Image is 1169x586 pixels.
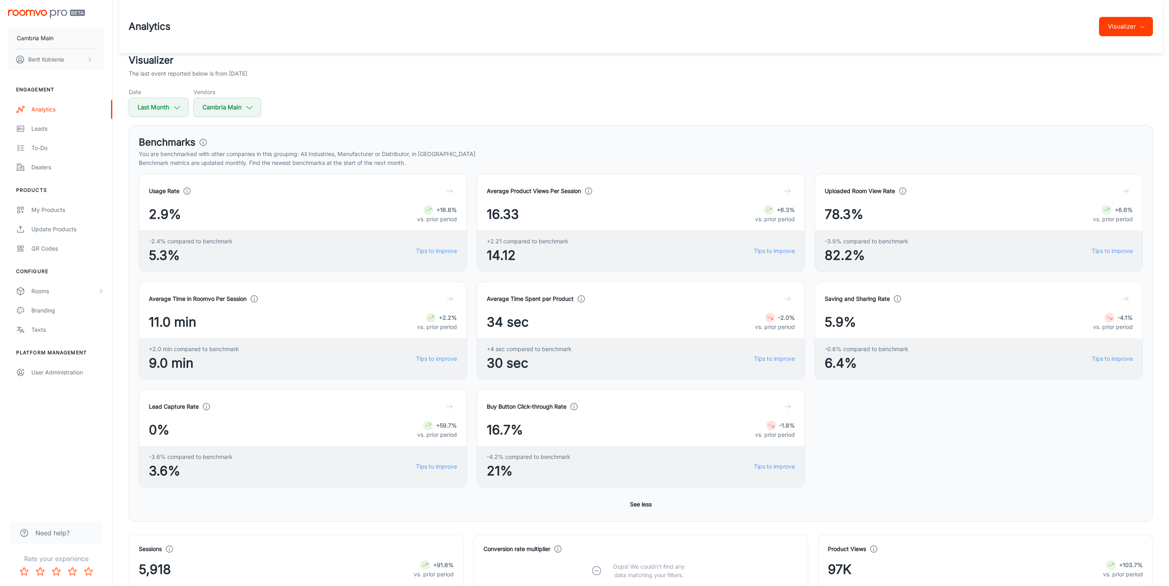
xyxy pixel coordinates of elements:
div: Texts [31,325,104,334]
span: +2.0 min compared to benchmark [149,345,239,354]
button: Last Month [129,98,189,117]
span: 6.4% [825,354,908,373]
p: The last event reported below is from [DATE] [129,69,247,78]
span: -2.4% compared to benchmark [149,237,233,246]
strong: +103.7% [1119,561,1143,568]
strong: -1.8% [779,422,795,429]
p: You are benchmarked with other companies in this grouping: All Industries, Manufacturer or Distri... [139,150,1143,158]
span: 5,918 [139,560,171,579]
p: vs. prior period [1093,215,1133,224]
div: Dealers [31,163,104,172]
div: Leads [31,124,104,133]
h5: Date [129,88,189,96]
span: -3.6% compared to benchmark [149,452,233,461]
div: My Products [31,206,104,214]
h1: Analytics [129,19,171,34]
p: vs. prior period [417,215,457,224]
p: vs. prior period [417,430,457,439]
span: -0.6% compared to benchmark [825,345,908,354]
h4: Lead Capture Rate [149,402,199,411]
a: Tips to improve [754,247,795,255]
span: 14.12 [487,246,568,265]
span: Need help? [35,528,70,538]
button: Rate 1 star [16,563,32,580]
p: Rate your experience [6,554,106,563]
p: Berit Kobienia [28,55,64,64]
strong: -2.0% [778,314,795,321]
h4: Saving and Sharing Rate [825,294,890,303]
p: vs. prior period [755,430,795,439]
p: vs. prior period [755,215,795,224]
span: 5.3% [149,246,233,265]
div: Rooms [31,287,98,296]
span: 9.0 min [149,354,239,373]
span: 11.0 min [149,313,196,332]
a: Tips to improve [416,354,457,363]
h4: Conversion rate multiplier [484,545,550,553]
a: Tips to improve [416,247,457,255]
a: Tips to improve [754,354,795,363]
p: vs. prior period [1103,570,1143,579]
div: To-do [31,144,104,152]
h4: Buy Button Click-through Rate [487,402,566,411]
span: 82.2% [825,246,908,265]
button: Cambria Main [193,98,261,117]
p: Oops! We couldn’t find any data matching your filters. [607,562,691,579]
a: Tips to improve [1092,247,1133,255]
strong: +91.6% [433,561,454,568]
strong: +6.3% [777,206,795,213]
span: 5.9% [825,313,856,332]
h3: Benchmarks [139,135,196,150]
span: -3.9% compared to benchmark [825,237,908,246]
a: Tips to improve [416,462,457,471]
h5: Vendors [193,88,261,96]
p: Cambria Main [17,34,54,43]
button: Rate 4 star [64,563,80,580]
h4: Average Time in Roomvo Per Session [149,294,247,303]
span: 78.3% [825,205,863,224]
div: User Administration [31,368,104,377]
span: 30 sec [487,354,572,373]
button: Berit Kobienia [8,49,104,70]
button: Cambria Main [8,28,104,49]
p: vs. prior period [414,570,454,579]
p: vs. prior period [417,323,457,331]
h4: Average Time Spent per Product [487,294,574,303]
p: vs. prior period [1093,323,1133,331]
button: Rate 5 star [80,563,97,580]
a: Tips to improve [1092,354,1133,363]
button: Rate 2 star [32,563,48,580]
span: 3.6% [149,461,233,481]
span: 2.9% [149,205,181,224]
strong: +2.2% [439,314,457,321]
button: See less [627,497,655,512]
span: 16.33 [487,205,519,224]
button: Visualizer [1099,17,1153,36]
div: Branding [31,306,104,315]
span: +2.21 compared to benchmark [487,237,568,246]
h2: Visualizer [129,53,1153,68]
h4: Uploaded Room View Rate [825,187,895,195]
strong: +6.6% [1115,206,1133,213]
span: 0% [149,420,169,440]
h4: Average Product Views Per Session [487,187,581,195]
div: Analytics [31,105,104,114]
span: -4.2% compared to benchmark [487,452,570,461]
strong: +59.7% [436,422,457,429]
a: Tips to improve [754,462,795,471]
div: Update Products [31,225,104,234]
strong: +16.8% [436,206,457,213]
h4: Product Views [828,545,866,553]
span: 16.7% [487,420,523,440]
img: Roomvo PRO Beta [8,10,85,18]
strong: -4.1% [1118,314,1133,321]
h4: Usage Rate [149,187,179,195]
p: Benchmark metrics are updated monthly. Find the newest benchmarks at the start of the next month. [139,158,1143,167]
span: +4 sec compared to benchmark [487,345,572,354]
p: vs. prior period [755,323,795,331]
button: Rate 3 star [48,563,64,580]
span: 97K [828,560,852,579]
span: 34 sec [487,313,529,332]
span: 21% [487,461,570,481]
div: QR Codes [31,244,104,253]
